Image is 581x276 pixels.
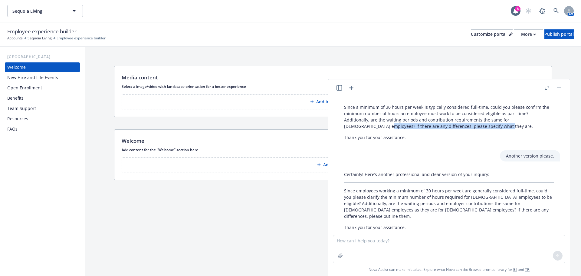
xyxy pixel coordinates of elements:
[122,137,144,145] p: Welcome
[5,114,80,124] a: Resources
[5,124,80,134] a: FAQs
[471,30,513,39] div: Customize portal
[506,153,554,159] p: Another version please.
[344,171,554,178] p: Certainly! Here’s another professional and clear version of your inquiry:
[5,54,80,60] div: [GEOGRAPHIC_DATA]
[7,35,23,41] a: Accounts
[323,162,349,168] p: Add content
[521,30,536,39] div: More
[344,134,554,141] p: Thank you for your assistance.
[344,104,554,129] p: Since a minimum of 30 hours per week is typically considered full-time, could you please confirm ...
[471,29,513,39] button: Customize portal
[550,5,562,17] a: Search
[5,73,80,82] a: New Hire and Life Events
[5,104,80,113] a: Team Support
[122,157,544,172] button: Add content
[5,62,80,72] a: Welcome
[544,30,574,39] div: Publish portal
[7,114,28,124] div: Resources
[7,5,83,17] button: Sequoia Living
[57,35,106,41] span: Employee experience builder
[344,188,554,219] p: Since employees working a minimum of 30 hours per week are generally considered full-time, could ...
[122,74,158,81] p: Media content
[514,29,543,39] button: More
[513,267,517,272] a: BI
[525,267,530,272] a: TR
[7,73,58,82] div: New Hire and Life Events
[522,5,534,17] a: Start snowing
[536,5,548,17] a: Report a Bug
[7,104,36,113] div: Team Support
[122,94,544,109] button: Add image or video
[7,93,24,103] div: Benefits
[12,8,65,14] span: Sequoia Living
[515,6,520,12] div: 8
[316,99,356,105] p: Add image or video
[7,28,77,35] span: Employee experience builder
[122,147,544,152] p: Add content for the "Welcome" section here
[28,35,52,41] a: Sequoia Living
[544,29,574,39] button: Publish portal
[5,83,80,93] a: Open Enrollment
[7,83,42,93] div: Open Enrollment
[5,93,80,103] a: Benefits
[344,224,554,231] p: Thank you for your assistance.
[331,263,567,276] span: Nova Assist can make mistakes. Explore what Nova can do: Browse prompt library for and
[7,62,26,72] div: Welcome
[7,124,18,134] div: FAQs
[122,84,544,89] p: Select a image/video with landscape orientation for a better experience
